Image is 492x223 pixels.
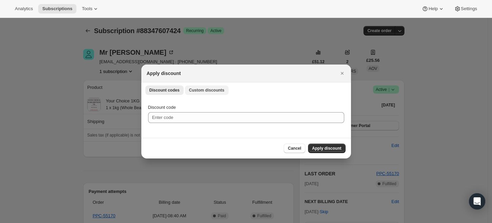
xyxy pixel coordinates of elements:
span: Tools [82,6,92,11]
button: Apply discount [308,144,346,153]
div: Discount codes [141,97,351,138]
span: Discount code [148,105,176,110]
button: Cancel [284,144,305,153]
span: Custom discounts [189,88,225,93]
input: Enter code [148,112,344,123]
span: Help [428,6,438,11]
button: Subscriptions [38,4,76,14]
button: Settings [450,4,481,14]
button: Discount codes [145,85,184,95]
button: Help [418,4,448,14]
h2: Apply discount [147,70,181,77]
span: Apply discount [312,146,342,151]
button: Close [337,69,347,78]
button: Custom discounts [185,85,229,95]
div: Open Intercom Messenger [469,193,485,209]
span: Discount codes [149,88,180,93]
span: Cancel [288,146,301,151]
button: Tools [78,4,103,14]
span: Settings [461,6,477,11]
span: Analytics [15,6,33,11]
span: Subscriptions [42,6,72,11]
button: Analytics [11,4,37,14]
